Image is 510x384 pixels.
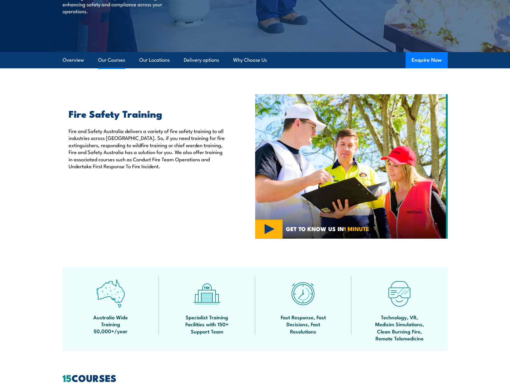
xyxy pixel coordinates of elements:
a: Delivery options [184,52,219,68]
span: Specialist Training Facilities with 150+ Support Team [180,314,234,335]
img: facilities-icon [193,279,221,308]
span: Australia Wide Training 50,000+/year [84,314,138,335]
a: Our Locations [139,52,170,68]
span: Fast Response, Fast Decisions, Fast Resolutions [276,314,330,335]
a: Our Courses [98,52,125,68]
a: Why Choose Us [233,52,267,68]
button: Enquire Now [406,52,448,68]
img: tech-icon [385,279,414,308]
p: Fire and Safety Australia delivers a variety of fire safety training to all industries across [GE... [69,127,227,169]
span: GET TO KNOW US IN [286,226,369,231]
span: Technology, VR, Medisim Simulations, Clean Burning Fire, Remote Telemedicine [372,314,427,342]
a: Overview [63,52,84,68]
img: fast-icon [289,279,317,308]
h2: Fire Safety Training [69,109,227,118]
strong: 1 MINUTE [344,224,369,233]
img: Fire Safety Training Courses [255,94,448,239]
img: auswide-icon [96,279,125,308]
h2: COURSES [63,373,448,382]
